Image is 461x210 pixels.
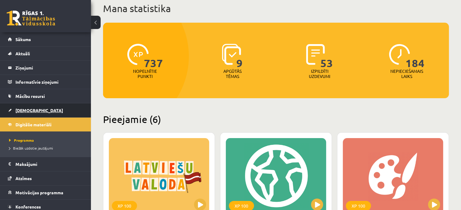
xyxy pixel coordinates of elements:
span: Mācību resursi [15,93,45,99]
span: Motivācijas programma [15,190,63,195]
a: Sākums [8,32,83,46]
p: Apgūtās tēmas [221,69,244,79]
a: Aktuāli [8,47,83,60]
span: 53 [320,44,333,69]
span: Digitālie materiāli [15,122,52,127]
a: Informatīvie ziņojumi [8,75,83,89]
p: Nopelnītie punkti [133,69,157,79]
img: icon-clock-7be60019b62300814b6bd22b8e044499b485619524d84068768e800edab66f18.svg [389,44,410,65]
span: 737 [144,44,163,69]
a: Mācību resursi [8,89,83,103]
span: Biežāk uzdotie jautājumi [9,146,53,150]
h2: Pieejamie (6) [103,113,449,125]
span: Programma [9,138,34,143]
span: Atzīmes [15,176,32,181]
span: 9 [236,44,243,69]
span: Aktuāli [15,51,30,56]
a: Ziņojumi [8,61,83,75]
span: Konferences [15,204,41,209]
a: Atzīmes [8,171,83,185]
p: Izpildīti uzdevumi [308,69,331,79]
legend: Ziņojumi [15,61,83,75]
h1: Mana statistika [103,2,449,15]
legend: Maksājumi [15,157,83,171]
a: Maksājumi [8,157,83,171]
img: icon-xp-0682a9bc20223a9ccc6f5883a126b849a74cddfe5390d2b41b4391c66f2066e7.svg [127,44,149,65]
p: Nepieciešamais laiks [390,69,423,79]
a: Digitālie materiāli [8,118,83,131]
legend: Informatīvie ziņojumi [15,75,83,89]
a: Programma [9,137,85,143]
a: Biežāk uzdotie jautājumi [9,145,85,151]
span: 184 [406,44,425,69]
img: icon-completed-tasks-ad58ae20a441b2904462921112bc710f1caf180af7a3daa7317a5a94f2d26646.svg [306,44,325,65]
a: Rīgas 1. Tālmācības vidusskola [7,11,55,26]
span: [DEMOGRAPHIC_DATA] [15,108,63,113]
a: [DEMOGRAPHIC_DATA] [8,103,83,117]
a: Motivācijas programma [8,186,83,199]
span: Sākums [15,37,31,42]
img: icon-learned-topics-4a711ccc23c960034f471b6e78daf4a3bad4a20eaf4de84257b87e66633f6470.svg [222,44,241,65]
